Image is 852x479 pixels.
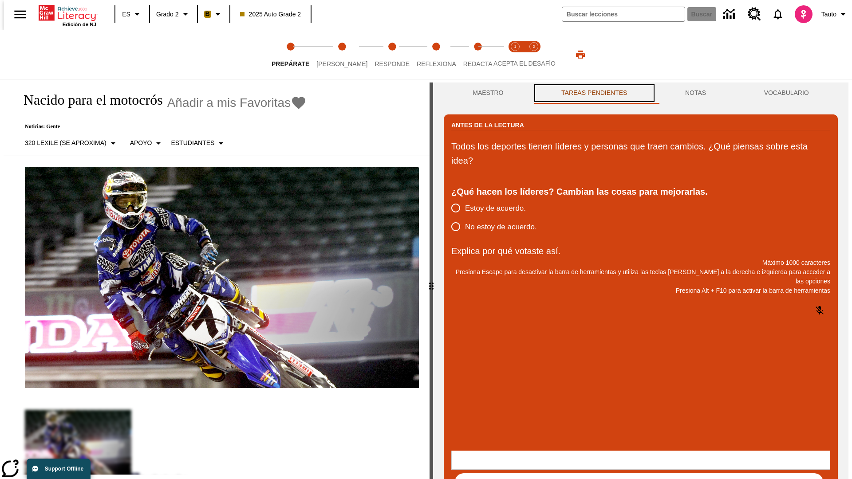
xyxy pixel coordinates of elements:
button: Lenguaje: ES, Selecciona un idioma [118,6,146,22]
div: reading [4,82,430,475]
div: activity [433,82,848,479]
span: Prepárate [272,60,309,67]
h2: Antes de la lectura [451,120,524,130]
span: Añadir a mis Favoritas [167,96,291,110]
input: Buscar campo [562,7,685,21]
span: B [205,8,210,20]
button: Grado: Grado 2, Elige un grado [153,6,194,22]
a: Centro de recursos, Se abrirá en una pestaña nueva. [742,2,766,26]
div: poll [451,199,544,236]
span: ES [122,10,130,19]
p: 320 Lexile (Se aproxima) [25,138,106,148]
button: Acepta el desafío lee step 1 of 2 [502,30,528,79]
span: Reflexiona [417,60,456,67]
span: [PERSON_NAME] [316,60,367,67]
p: Explica por qué votaste así. [451,244,830,258]
body: Explica por qué votaste así. Máximo 1000 caracteres Presiona Alt + F10 para activar la barra de h... [4,7,130,15]
span: Responde [375,60,410,67]
span: 2025 Auto Grade 2 [240,10,301,19]
span: Tauto [821,10,836,19]
button: VOCABULARIO [735,82,838,104]
span: Estoy de acuerdo. [465,203,526,214]
span: Support Offline [45,466,83,472]
button: Acepta el desafío contesta step 2 of 2 [521,30,547,79]
button: NOTAS [656,82,735,104]
button: Redacta step 5 of 5 [456,30,500,79]
button: Abrir el menú lateral [7,1,33,27]
button: Añadir a mis Favoritas - Nacido para el motocrós [167,95,307,110]
button: Lee step 2 of 5 [309,30,375,79]
p: Presiona Escape para desactivar la barra de herramientas y utiliza las teclas [PERSON_NAME] a la ... [451,267,830,286]
div: Pulsa la tecla de intro o la barra espaciadora y luego presiona las flechas de derecha e izquierd... [430,82,433,479]
text: 2 [532,44,535,49]
button: Imprimir [566,47,595,63]
p: Presiona Alt + F10 para activar la barra de herramientas [451,286,830,295]
span: Edición de NJ [63,22,96,27]
button: Seleccione Lexile, 320 Lexile (Se aproxima) [21,135,122,151]
button: Support Offline [27,459,91,479]
button: Perfil/Configuración [818,6,852,22]
div: Instructional Panel Tabs [444,82,838,104]
text: 1 [514,44,516,49]
p: Estudiantes [171,138,214,148]
button: Responde step 3 of 5 [367,30,417,79]
button: TAREAS PENDIENTES [532,82,656,104]
button: Maestro [444,82,532,104]
button: Boost El color de la clase es anaranjado claro. Cambiar el color de la clase. [201,6,227,22]
span: No estoy de acuerdo. [465,221,537,233]
p: Todos los deportes tienen líderes y personas que traen cambios. ¿Qué piensas sobre esta idea? [451,139,830,168]
button: Reflexiona step 4 of 5 [410,30,463,79]
button: Prepárate step 1 of 5 [264,30,316,79]
img: El corredor de motocrós James Stewart vuela por los aires en su motocicleta de montaña [25,167,419,389]
p: Noticias: Gente [14,123,307,130]
a: Notificaciones [766,3,789,26]
button: Haga clic para activar la función de reconocimiento de voz [809,300,830,321]
p: Máximo 1000 caracteres [451,258,830,267]
div: ¿Qué hacen los líderes? Cambian las cosas para mejorarlas. [451,185,830,199]
a: Centro de información [718,2,742,27]
p: Apoyo [130,138,152,148]
span: Redacta [463,60,493,67]
button: Escoja un nuevo avatar [789,3,818,26]
button: Tipo de apoyo, Apoyo [126,135,168,151]
span: Grado 2 [156,10,179,19]
img: avatar image [795,5,813,23]
span: ACEPTA EL DESAFÍO [493,60,556,67]
h1: Nacido para el motocrós [14,92,163,108]
button: Seleccionar estudiante [167,135,230,151]
div: Portada [39,3,96,27]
